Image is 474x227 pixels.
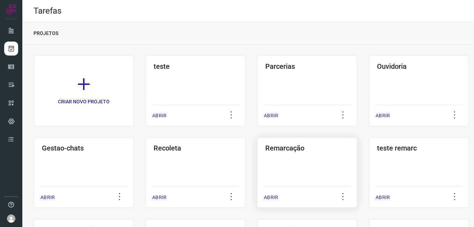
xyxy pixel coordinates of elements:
[34,30,58,37] p: PROJETOS
[7,214,15,223] img: avatar-user-boy.jpg
[42,144,126,152] h3: Gestao-chats
[40,194,55,201] p: ABRIR
[265,144,349,152] h3: Remarcação
[376,194,390,201] p: ABRIR
[152,194,166,201] p: ABRIR
[154,144,237,152] h3: Recoleta
[377,62,461,71] h3: Ouvidoria
[264,112,278,119] p: ABRIR
[264,194,278,201] p: ABRIR
[34,6,61,16] h2: Tarefas
[376,112,390,119] p: ABRIR
[6,4,16,15] img: Logo
[152,112,166,119] p: ABRIR
[377,144,461,152] h3: teste remarc
[58,98,110,105] p: CRIAR NOVO PROJETO
[154,62,237,71] h3: teste
[265,62,349,71] h3: Parcerias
